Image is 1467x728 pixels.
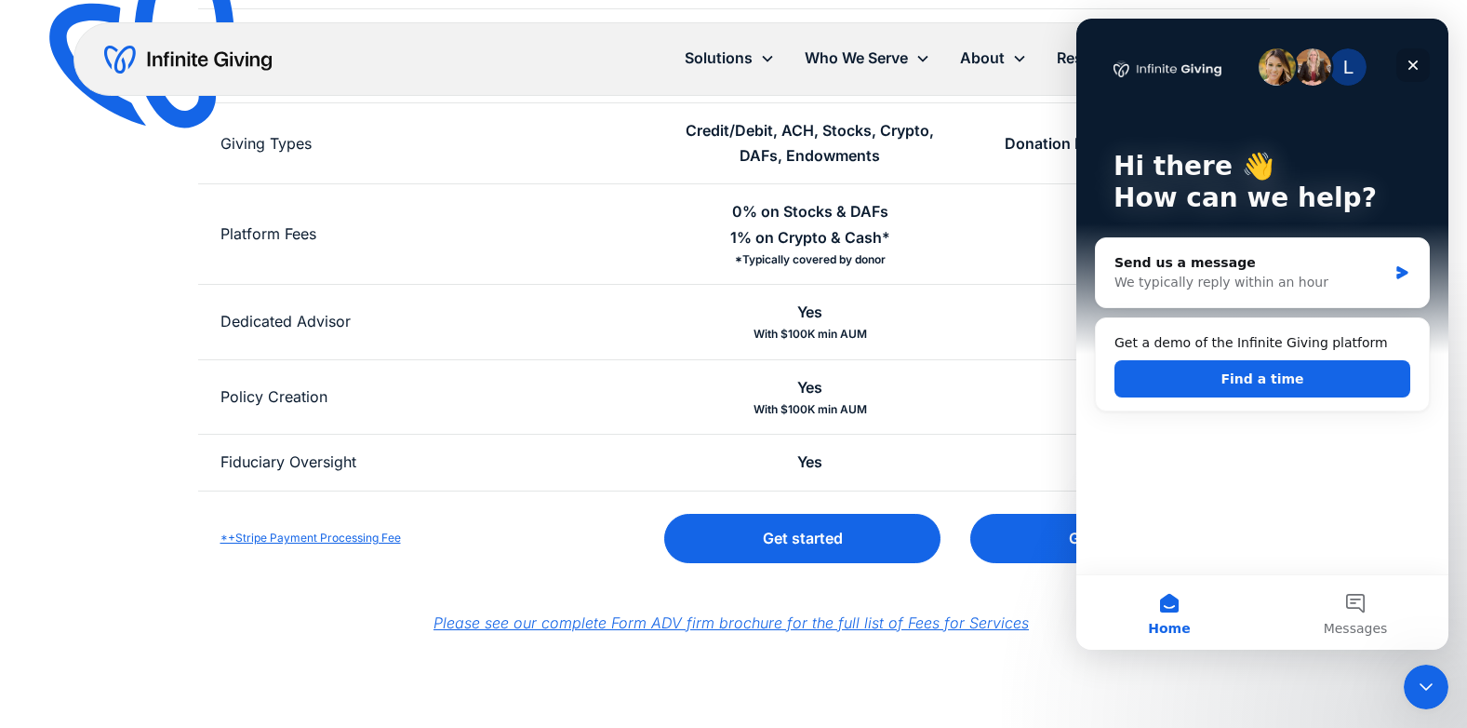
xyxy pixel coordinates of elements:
div: Yes [797,375,822,400]
div: 0% on Stocks & DAFs 1% on Crypto & Cash* [730,199,890,249]
div: Credit/Debit, ACH, Stocks, Crypto, DAFs, Endowments [679,118,940,169]
div: *Typically covered by donor [735,250,886,269]
iframe: Intercom live chat [1076,19,1448,650]
div: With $100K min AUM [754,325,867,344]
a: *+Stripe Payment Processing Fee [220,531,401,545]
div: Donation Page add on: $99/mo [1005,131,1227,156]
div: Dedicated Advisor [220,309,351,334]
a: Please see our complete Form ADV firm brochure for the full list of Fees for Services [433,613,1029,632]
div: Yes [797,300,822,325]
a: home [104,45,272,74]
div: Fiduciary Oversight [220,450,356,475]
div: Who We Serve [790,38,945,78]
div: Policy Creation [220,384,327,410]
div: About [945,38,1042,78]
div: About [960,46,1005,71]
div: Who We Serve [805,46,908,71]
div: Resources [1042,38,1169,78]
div: Solutions [670,38,790,78]
a: Get started [970,514,1247,563]
div: With $100K min AUM [754,400,867,419]
div: Solutions [685,46,753,71]
iframe: Intercom live chat [1404,665,1448,709]
div: Platform Fees [220,222,316,247]
div: Resources [1057,46,1132,71]
a: Get started [664,514,940,563]
div: Yes [797,450,822,475]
